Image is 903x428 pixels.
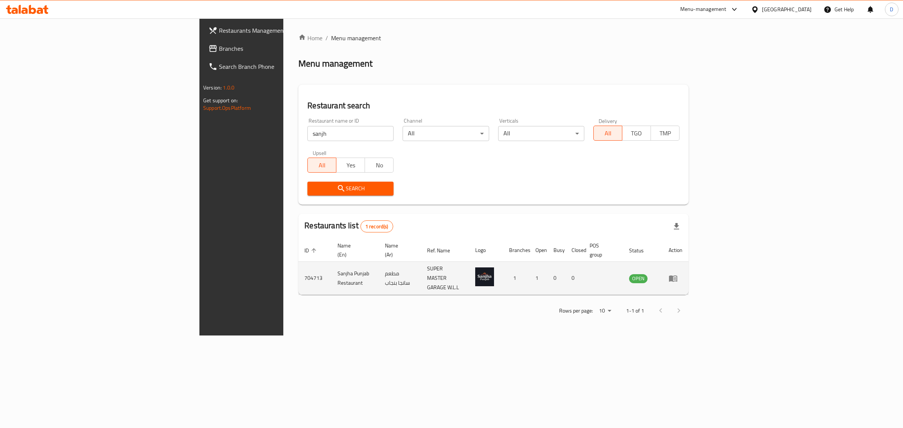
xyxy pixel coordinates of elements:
[331,33,381,42] span: Menu management
[379,262,421,295] td: مطعم سانجا بنجاب
[313,184,388,193] span: Search
[596,305,614,317] div: Rows per page:
[593,126,622,141] button: All
[307,126,394,141] input: Search for restaurant name or ID..
[385,241,412,259] span: Name (Ar)
[547,239,566,262] th: Busy
[559,306,593,316] p: Rows per page:
[625,128,648,139] span: TGO
[298,33,689,42] nav: breadcrumb
[626,306,644,316] p: 1-1 of 1
[304,220,393,232] h2: Restaurants list
[498,126,584,141] div: All
[313,150,327,155] label: Upsell
[203,103,251,113] a: Support.OpsPlatform
[339,160,362,171] span: Yes
[219,26,344,35] span: Restaurants Management
[629,274,648,283] span: OPEN
[203,83,222,93] span: Version:
[654,128,676,139] span: TMP
[651,126,680,141] button: TMP
[629,246,654,255] span: Status
[597,128,619,139] span: All
[331,262,379,295] td: Sanjha Punjab Restaurant
[403,126,489,141] div: All
[529,239,547,262] th: Open
[202,21,350,39] a: Restaurants Management
[427,246,460,255] span: Ref. Name
[667,217,686,235] div: Export file
[298,239,689,295] table: enhanced table
[202,39,350,58] a: Branches
[503,262,529,295] td: 1
[890,5,893,14] span: D
[566,239,584,262] th: Closed
[680,5,727,14] div: Menu-management
[360,220,393,232] div: Total records count
[307,158,336,173] button: All
[469,239,503,262] th: Logo
[368,160,391,171] span: No
[421,262,469,295] td: SUPER MASTER GARAGE W.L.L
[361,223,393,230] span: 1 record(s)
[590,241,614,259] span: POS group
[307,182,394,196] button: Search
[337,241,370,259] span: Name (En)
[547,262,566,295] td: 0
[503,239,529,262] th: Branches
[365,158,394,173] button: No
[529,262,547,295] td: 1
[599,118,617,123] label: Delivery
[304,246,319,255] span: ID
[566,262,584,295] td: 0
[223,83,234,93] span: 1.0.0
[336,158,365,173] button: Yes
[219,44,344,53] span: Branches
[622,126,651,141] button: TGO
[475,267,494,286] img: Sanjha Punjab Restaurant
[663,239,689,262] th: Action
[311,160,333,171] span: All
[307,100,680,111] h2: Restaurant search
[219,62,344,71] span: Search Branch Phone
[203,96,238,105] span: Get support on:
[202,58,350,76] a: Search Branch Phone
[762,5,812,14] div: [GEOGRAPHIC_DATA]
